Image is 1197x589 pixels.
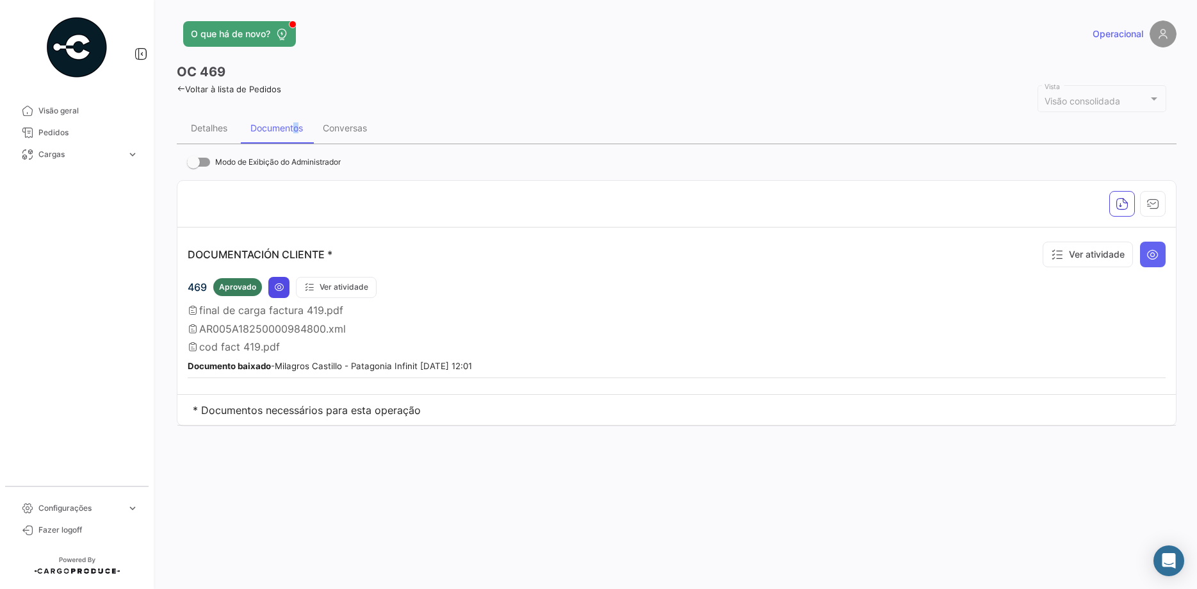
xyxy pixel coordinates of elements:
[296,277,377,298] button: Ver atividade
[127,502,138,514] span: expand_more
[38,127,138,138] span: Pedidos
[250,122,303,133] div: Documentos
[38,502,122,514] span: Configurações
[199,304,343,317] span: final de carga factura 419.pdf
[183,21,296,47] button: O que há de novo?
[1150,21,1177,47] img: placeholder-user.png
[199,340,280,353] span: cod fact 419.pdf
[38,524,138,536] span: Fazer logoff
[127,149,138,160] span: expand_more
[215,154,341,170] span: Modo de Exibição do Administrador
[45,15,109,79] img: powered-by.png
[1043,242,1133,267] button: Ver atividade
[38,149,122,160] span: Cargas
[10,122,143,144] a: Pedidos
[188,361,271,371] b: Documento baixado
[188,361,472,371] small: - Milagros Castillo - Patagonia Infinit [DATE] 12:01
[323,122,367,133] div: Conversas
[1153,545,1184,576] div: Abrir Intercom Messenger
[188,248,332,261] p: DOCUMENTACIÓN CLIENTE *
[188,281,207,294] span: 469
[177,395,1176,426] td: * Documentos necessários para esta operação
[38,105,138,117] span: Visão geral
[199,322,346,335] span: AR005A18250000984800.xml
[191,122,227,133] div: Detalhes
[1093,28,1143,40] span: Operacional
[177,84,281,94] a: Voltar à lista de Pedidos
[10,100,143,122] a: Visão geral
[1045,95,1120,106] mat-select-trigger: Visão consolidada
[219,281,256,293] span: Aprovado
[177,63,225,81] h3: OC 469
[191,28,270,40] span: O que há de novo?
